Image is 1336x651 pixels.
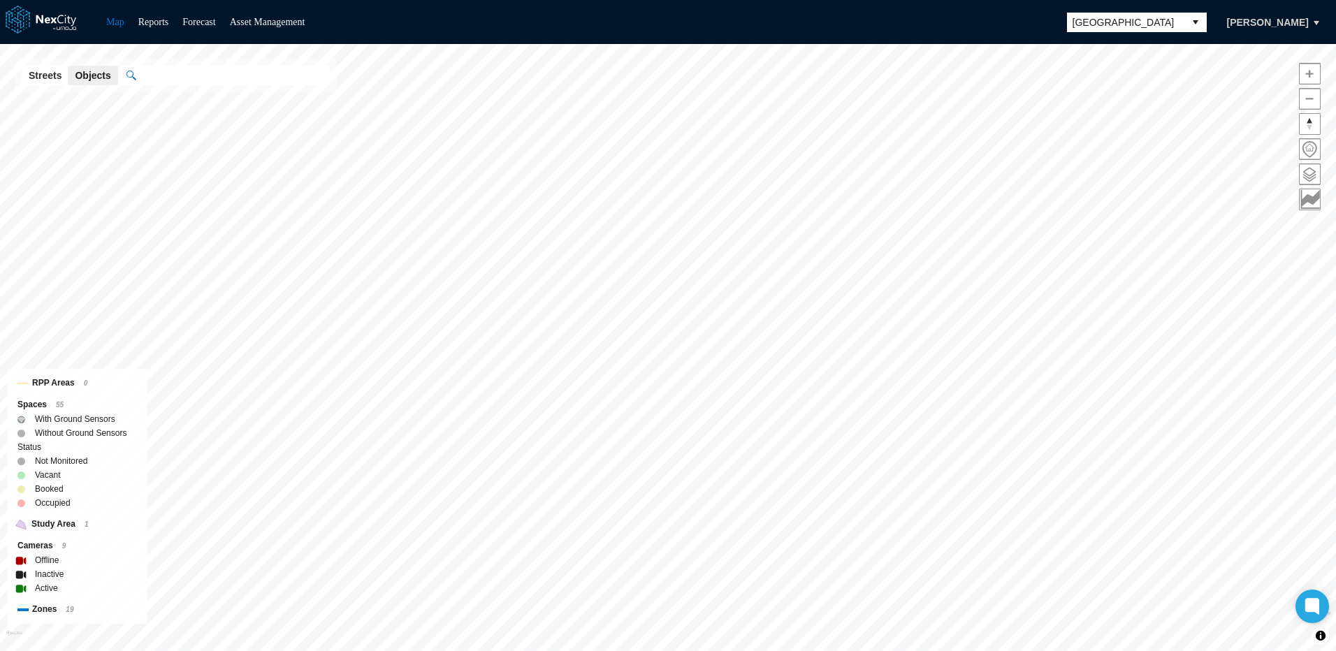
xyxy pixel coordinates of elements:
[1316,628,1325,643] span: Toggle attribution
[84,379,88,387] span: 0
[1184,13,1207,32] button: select
[1300,89,1320,109] span: Zoom out
[56,401,64,409] span: 55
[35,412,115,426] label: With Ground Sensors
[106,17,124,27] a: Map
[35,482,64,496] label: Booked
[1299,189,1321,210] button: Key metrics
[1073,15,1179,29] span: [GEOGRAPHIC_DATA]
[1299,88,1321,110] button: Zoom out
[35,553,59,567] label: Offline
[1312,627,1329,644] button: Toggle attribution
[35,567,64,581] label: Inactive
[1299,138,1321,160] button: Home
[1299,63,1321,85] button: Zoom in
[1212,10,1323,34] button: [PERSON_NAME]
[17,602,137,617] div: Zones
[35,454,87,468] label: Not Monitored
[1300,114,1320,134] span: Reset bearing to north
[75,68,110,82] span: Objects
[6,631,22,647] a: Mapbox homepage
[1299,113,1321,135] button: Reset bearing to north
[85,520,89,528] span: 1
[68,66,117,85] button: Objects
[17,397,137,412] div: Spaces
[62,542,66,550] span: 9
[66,606,73,613] span: 19
[1299,163,1321,185] button: Layers management
[182,17,215,27] a: Forecast
[17,517,137,532] div: Study Area
[22,66,68,85] button: Streets
[1227,15,1309,29] span: [PERSON_NAME]
[35,496,71,510] label: Occupied
[17,440,137,454] div: Status
[1300,64,1320,84] span: Zoom in
[17,376,137,390] div: RPP Areas
[35,581,58,595] label: Active
[29,68,61,82] span: Streets
[35,426,126,440] label: Without Ground Sensors
[35,468,60,482] label: Vacant
[17,539,137,553] div: Cameras
[230,17,305,27] a: Asset Management
[138,17,169,27] a: Reports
